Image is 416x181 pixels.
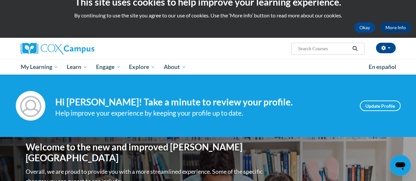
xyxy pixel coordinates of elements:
[16,59,63,75] a: My Learning
[364,60,401,74] a: En español
[297,45,350,53] input: Search Courses
[21,43,139,55] a: Cox Campus
[390,155,411,176] iframe: Button to launch messaging window
[159,59,190,75] a: About
[5,12,411,19] p: By continuing to use the site you agree to our use of cookies. Use the ‘More info’ button to read...
[360,101,401,111] a: Update Profile
[129,63,155,71] span: Explore
[376,43,396,53] button: Account Settings
[55,108,350,119] div: Help improve your experience by keeping your profile up to date.
[92,59,125,75] a: Engage
[26,142,264,164] h1: Welcome to the new and improved [PERSON_NAME][GEOGRAPHIC_DATA]
[21,43,94,55] img: Cox Campus
[380,22,411,33] a: More Info
[125,59,159,75] a: Explore
[369,63,396,70] span: En español
[164,63,186,71] span: About
[354,22,375,33] button: Okay
[67,63,87,71] span: Learn
[20,63,58,71] span: My Learning
[16,59,401,75] div: Main menu
[350,45,360,53] button: Search
[16,91,45,121] img: Profile Image
[62,59,92,75] a: Learn
[96,63,121,71] span: Engage
[55,97,350,108] h4: Hi [PERSON_NAME]! Take a minute to review your profile.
